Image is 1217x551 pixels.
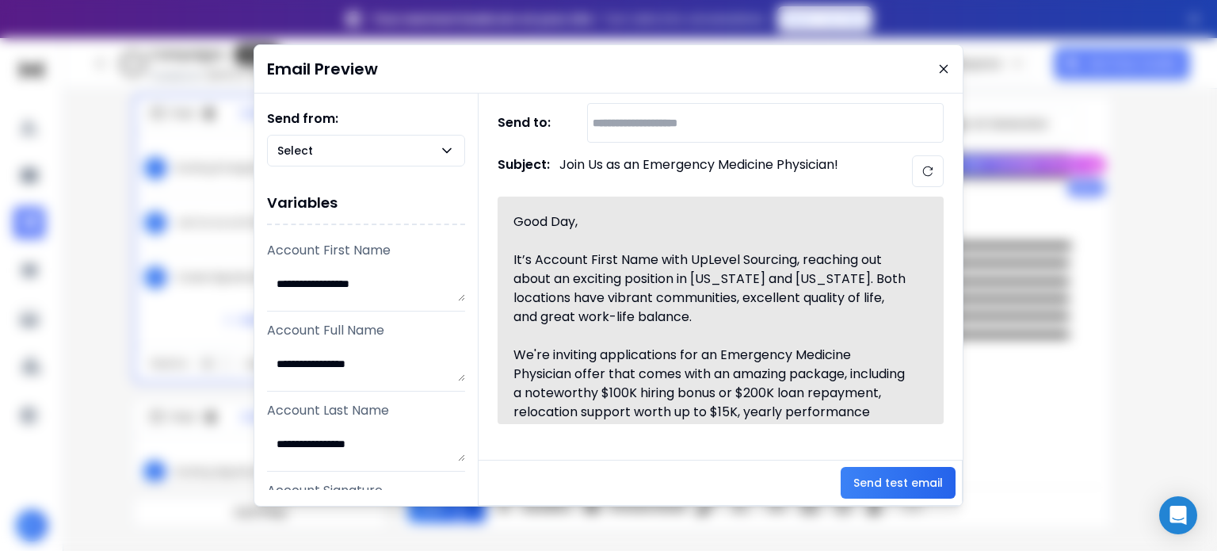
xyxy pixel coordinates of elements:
[841,467,956,499] button: Send test email
[267,481,465,500] p: Account Signature
[267,58,378,80] h1: Email Preview
[1159,496,1197,534] div: Open Intercom Messenger
[267,241,465,260] p: Account First Name
[498,155,550,187] h1: Subject:
[513,251,910,327] div: It’s Account First Name with UpLevel Sourcing, reaching out about an exciting position in [US_STA...
[513,212,910,231] div: Good Day,
[267,109,465,128] h1: Send from:
[267,321,465,340] p: Account Full Name
[267,401,465,420] p: Account Last Name
[498,113,561,132] h1: Send to:
[559,155,838,187] p: Join Us as an Emergency Medicine Physician!
[267,182,465,225] h1: Variables
[513,346,910,441] div: We're inviting applications for an Emergency Medicine Physician offer that comes with an amazing ...
[277,143,319,159] p: Select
